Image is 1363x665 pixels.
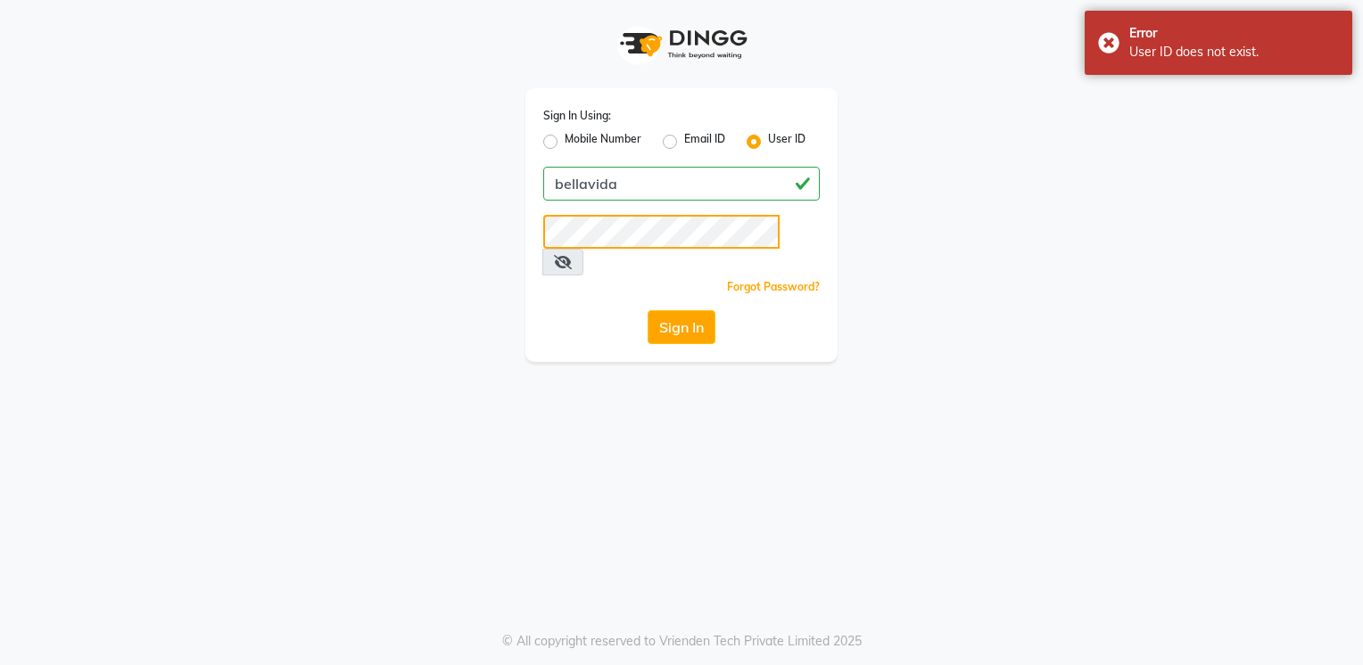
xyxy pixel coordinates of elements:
[610,18,753,70] img: logo1.svg
[1129,43,1339,62] div: User ID does not exist.
[543,167,820,201] input: Username
[543,108,611,124] label: Sign In Using:
[648,310,715,344] button: Sign In
[684,131,725,152] label: Email ID
[727,280,820,293] a: Forgot Password?
[543,215,780,249] input: Username
[565,131,641,152] label: Mobile Number
[768,131,805,152] label: User ID
[1129,24,1339,43] div: Error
